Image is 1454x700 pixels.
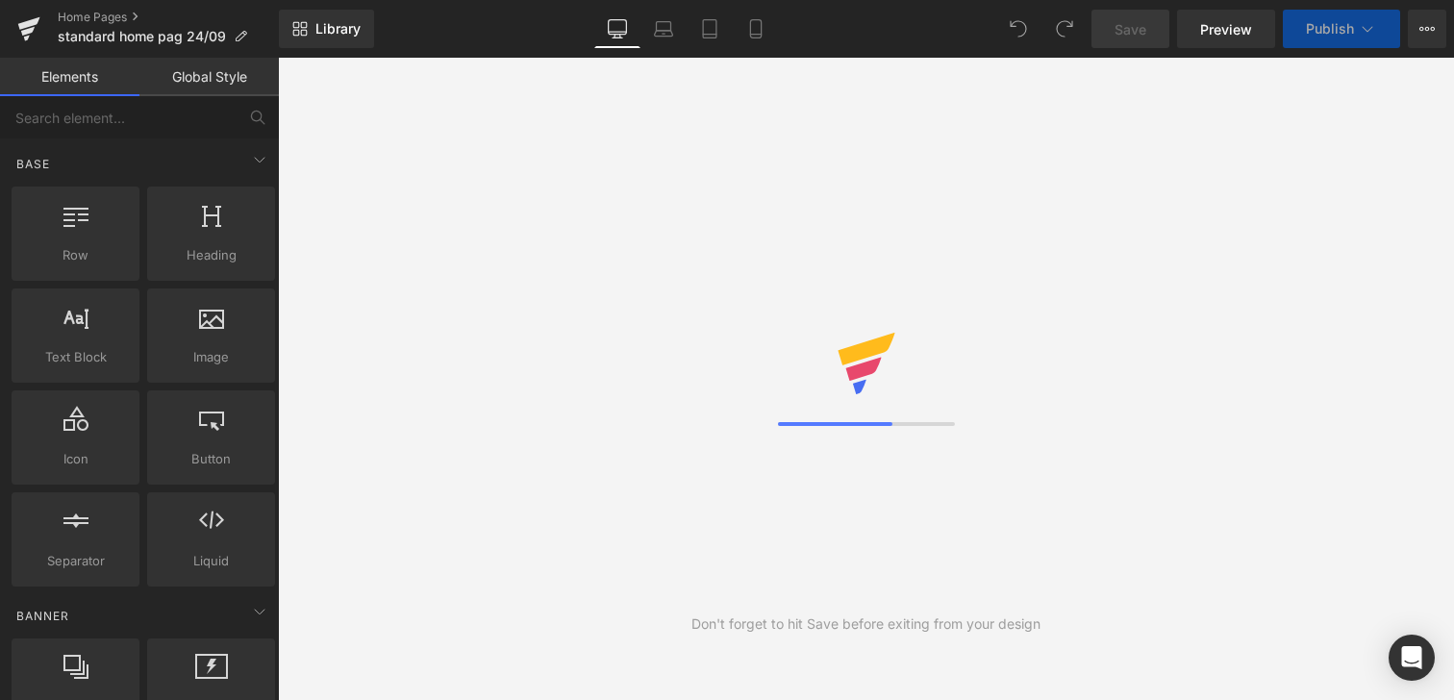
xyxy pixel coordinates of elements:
span: standard home pag 24/09 [58,29,226,44]
span: Heading [153,245,269,265]
a: Preview [1177,10,1275,48]
span: Base [14,155,52,173]
button: Publish [1283,10,1400,48]
span: Separator [17,551,134,571]
span: Button [153,449,269,469]
span: Publish [1306,21,1354,37]
span: Row [17,245,134,265]
a: Home Pages [58,10,279,25]
span: Banner [14,607,71,625]
a: Desktop [594,10,640,48]
button: Redo [1045,10,1084,48]
span: Preview [1200,19,1252,39]
span: Library [315,20,361,37]
a: Laptop [640,10,687,48]
a: New Library [279,10,374,48]
div: Don't forget to hit Save before exiting from your design [691,613,1040,635]
span: Text Block [17,347,134,367]
button: Undo [999,10,1038,48]
div: Open Intercom Messenger [1389,635,1435,681]
span: Image [153,347,269,367]
button: More [1408,10,1446,48]
span: Save [1115,19,1146,39]
span: Icon [17,449,134,469]
a: Tablet [687,10,733,48]
span: Liquid [153,551,269,571]
a: Mobile [733,10,779,48]
a: Global Style [139,58,279,96]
